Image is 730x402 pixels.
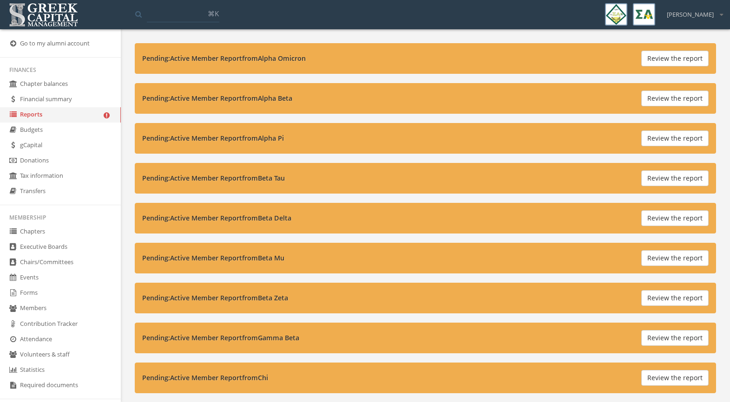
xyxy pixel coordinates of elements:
button: Review the report [641,370,709,386]
strong: Pending: Active Member Report from Chi [142,373,268,382]
strong: Pending: Active Member Report from Alpha Pi [142,134,284,143]
strong: Pending: Active Member Report from Alpha Beta [142,94,292,103]
button: Review the report [641,130,709,146]
strong: Pending: Active Member Report from Alpha Omicron [142,54,306,63]
button: Review the report [641,210,709,226]
button: Review the report [641,91,709,106]
button: Review the report [641,51,709,66]
button: Review the report [641,330,709,346]
strong: Pending: Active Member Report from Gamma Beta [142,333,299,342]
span: [PERSON_NAME] [667,10,714,19]
strong: Pending: Active Member Report from Beta Delta [142,214,291,222]
span: ⌘K [208,9,219,18]
button: Review the report [641,250,709,266]
button: Review the report [641,170,709,186]
button: Review the report [641,290,709,306]
strong: Pending: Active Member Report from Beta Tau [142,174,285,182]
div: [PERSON_NAME] [661,3,723,19]
strong: Pending: Active Member Report from Beta Mu [142,253,284,262]
strong: Pending: Active Member Report from Beta Zeta [142,293,288,302]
